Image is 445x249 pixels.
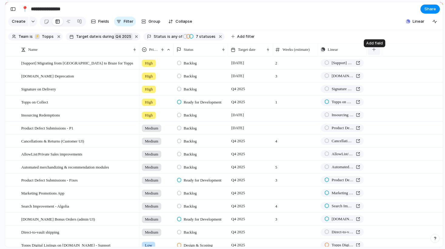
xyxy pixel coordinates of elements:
span: Target date [76,34,98,39]
span: Product Defect Submissions - Fixes [21,176,78,183]
span: AllowList/Private Sales improvements [21,150,82,157]
span: statuses [194,34,216,39]
span: [DATE] [230,72,246,80]
span: Weeks (estimate) [283,47,310,53]
span: Medium [145,125,158,131]
span: Backlog [184,164,197,170]
a: Marketing Promotions App [321,189,364,197]
span: Linear [413,18,424,25]
span: Collapse [176,18,192,25]
span: Q4 2025 [230,98,246,106]
span: Automated merchandizing & recommendation modules [332,164,353,170]
span: Search Improvement - Algolia [21,202,69,209]
span: Medium [145,138,158,144]
span: Marketing Promotions App [332,190,353,196]
span: Topps Digital Listings on [DOMAIN_NAME] - Support [332,242,353,248]
span: Q4 2025 [230,176,246,184]
span: 3 [273,70,318,79]
span: [DOMAIN_NAME] Deprecation [21,72,74,79]
span: Ready for Development [184,177,222,183]
span: High [145,99,153,105]
span: is [30,34,33,39]
span: any of [170,34,182,39]
span: Signature on Delivery [21,85,56,92]
span: [DATE] [230,111,246,119]
span: High [145,73,153,79]
span: Fields [98,18,109,25]
span: 5 [273,161,318,170]
a: [DOMAIN_NAME] Deprecation [321,72,364,80]
a: Direct-to-vault shipping [321,228,364,236]
button: Add filter [228,32,258,41]
span: [DOMAIN_NAME] Deprecation [332,73,353,79]
span: 4 [273,135,318,144]
span: [Support] Migrating from [GEOGRAPHIC_DATA] to Braze for Topps [21,59,133,66]
span: [DATE] [230,59,246,67]
div: 📍 [22,5,28,13]
span: Product Defect Submissions - P1 [332,125,353,131]
button: 📍 [20,4,30,14]
span: Add filter [237,34,255,39]
span: Q4 2025 [230,241,246,249]
span: Status [184,47,193,53]
span: High [145,86,153,92]
span: Search Improvement - Algolia [332,203,353,209]
a: AllowList/Private Sales improvements [321,150,364,158]
span: Linear [328,47,338,53]
span: Share [424,6,436,12]
span: Target date [238,47,256,53]
span: 2 [273,57,318,66]
div: Add field [364,39,385,47]
span: Backlog [184,60,197,66]
span: 1 [273,96,318,105]
span: Group [149,18,160,25]
span: is [99,34,102,39]
button: 7 statuses [183,33,217,40]
span: Backlog [184,190,197,196]
span: 7 [194,34,199,39]
a: Product Defect Submissions - P1 [321,124,364,132]
span: Q4 2025 [230,202,246,210]
span: Marketing Promotions App [21,189,64,196]
span: Cancellations & Returns (Customer UI) [332,138,353,144]
span: Topps on Collect [21,98,48,105]
span: [Support] Migrating from [GEOGRAPHIC_DATA] to Braze for Topps [332,60,353,66]
span: Topps [42,34,54,39]
span: Cancellations & Returns (Customer UI) [21,137,84,144]
span: [DATE] [230,124,246,132]
span: Backlog [184,203,197,209]
a: Insourcing Redemptions [321,111,364,119]
span: Backlog [184,138,197,144]
span: Q4 2025 [230,189,246,197]
span: [DOMAIN_NAME] Bonus Orders (admin UI) [332,216,353,222]
span: Team [18,34,28,39]
button: ⚡Topps [33,33,55,40]
span: Filter [124,18,133,25]
button: Collapse [166,17,195,26]
span: Backlog [184,86,197,92]
span: Q4 2025 [230,85,246,93]
button: Linear [403,17,427,26]
span: Medium [145,190,158,196]
span: Create [12,18,25,25]
span: Design & Scoping [184,242,213,248]
span: Medium [145,229,158,235]
span: Backlog [184,151,197,157]
span: Priority [149,47,159,53]
span: Q4 2025 [230,150,246,158]
span: Product Defect Submissions - Fixes [332,177,353,183]
button: Fields [89,17,112,26]
button: Share [420,5,440,14]
a: Cancellations & Returns (Customer UI) [321,137,364,145]
button: isany of [166,33,183,40]
span: Medium [145,203,158,209]
span: is [167,34,170,39]
div: ⚡ [35,34,40,39]
button: is [28,33,34,40]
a: [Support] Migrating from [GEOGRAPHIC_DATA] to Braze for Topps [321,59,364,67]
span: 3 [273,213,318,222]
span: Q4 2025 [230,215,246,223]
span: Medium [145,164,158,170]
span: Medium [145,151,158,157]
span: Medium [145,177,158,183]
